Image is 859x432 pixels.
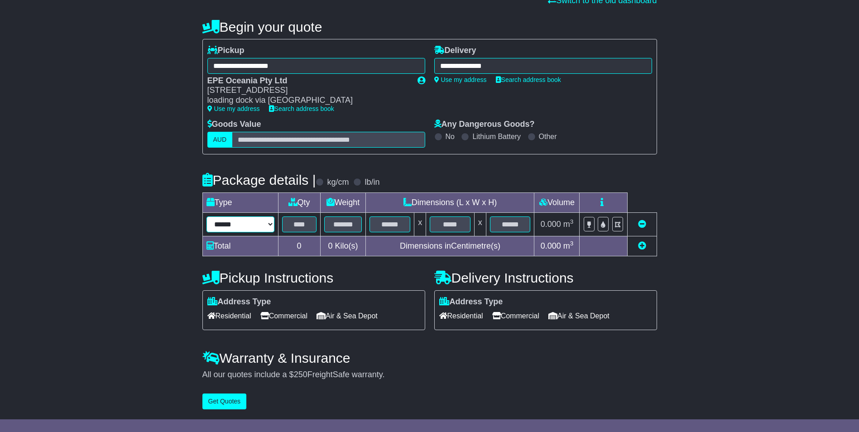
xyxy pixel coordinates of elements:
div: All our quotes include a $ FreightSafe warranty. [202,370,657,380]
a: Use my address [434,76,487,83]
h4: Begin your quote [202,19,657,34]
div: EPE Oceania Pty Ltd [207,76,408,86]
span: Air & Sea Depot [548,309,609,323]
td: Dimensions (L x W x H) [366,192,534,212]
label: Address Type [207,297,271,307]
label: Lithium Battery [472,132,521,141]
span: 0.000 [541,220,561,229]
td: x [474,212,486,236]
a: Remove this item [638,220,646,229]
h4: Warranty & Insurance [202,350,657,365]
h4: Pickup Instructions [202,270,425,285]
label: lb/in [365,178,379,187]
span: m [563,241,574,250]
td: Volume [534,192,580,212]
td: Qty [278,192,320,212]
h4: Package details | [202,173,316,187]
label: AUD [207,132,233,148]
td: Kilo(s) [320,236,366,256]
div: [STREET_ADDRESS] [207,86,408,96]
td: Dimensions in Centimetre(s) [366,236,534,256]
a: Search address book [496,76,561,83]
span: 250 [294,370,307,379]
h4: Delivery Instructions [434,270,657,285]
label: Goods Value [207,120,261,130]
button: Get Quotes [202,394,247,409]
span: Residential [439,309,483,323]
span: Commercial [492,309,539,323]
a: Use my address [207,105,260,112]
td: x [414,212,426,236]
span: Air & Sea Depot [317,309,378,323]
label: Any Dangerous Goods? [434,120,535,130]
a: Search address book [269,105,334,112]
label: No [446,132,455,141]
label: Pickup [207,46,245,56]
sup: 3 [570,240,574,247]
div: loading dock via [GEOGRAPHIC_DATA] [207,96,408,106]
span: 0 [328,241,332,250]
td: Weight [320,192,366,212]
td: Total [202,236,278,256]
sup: 3 [570,218,574,225]
label: kg/cm [327,178,349,187]
td: 0 [278,236,320,256]
label: Delivery [434,46,476,56]
span: Residential [207,309,251,323]
a: Add new item [638,241,646,250]
span: 0.000 [541,241,561,250]
span: m [563,220,574,229]
label: Address Type [439,297,503,307]
label: Other [539,132,557,141]
td: Type [202,192,278,212]
span: Commercial [260,309,307,323]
